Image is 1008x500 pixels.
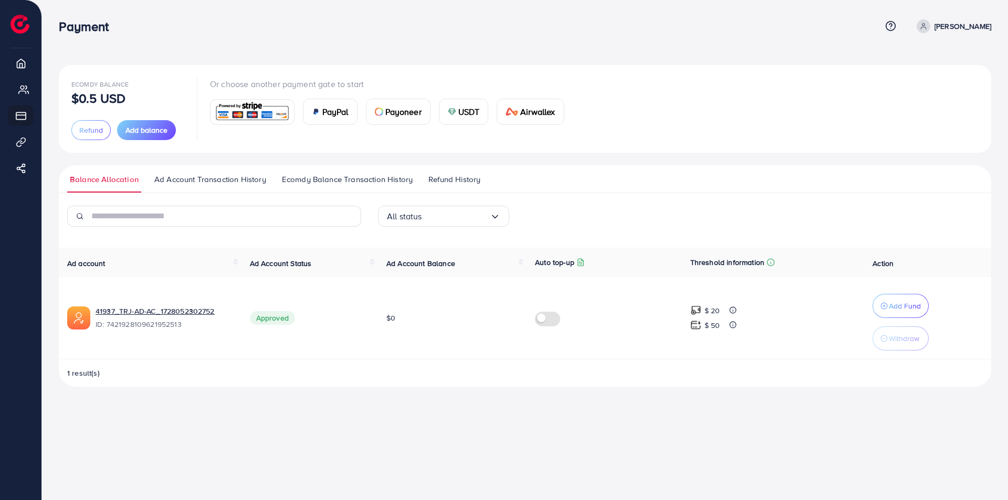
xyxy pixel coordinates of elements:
[889,332,919,345] p: Withdraw
[963,453,1000,492] iframe: Chat
[422,208,490,225] input: Search for option
[448,108,456,116] img: card
[312,108,320,116] img: card
[67,306,90,329] img: ic-ads-acc.e4c84228.svg
[71,80,129,89] span: Ecomdy Balance
[250,258,312,269] span: Ad Account Status
[375,108,383,116] img: card
[154,174,266,185] span: Ad Account Transaction History
[690,320,701,331] img: top-up amount
[96,306,233,316] a: 41937_TRJ-AD-AC_1728052302752
[67,368,100,378] span: 1 result(s)
[96,319,233,329] span: ID: 7421928109621952513
[250,311,295,325] span: Approved
[439,99,489,125] a: cardUSDT
[71,120,111,140] button: Refund
[71,92,125,104] p: $0.5 USD
[70,174,139,185] span: Balance Allocation
[934,20,991,33] p: [PERSON_NAME]
[889,300,921,312] p: Add Fund
[705,319,720,332] p: $ 50
[873,326,929,350] button: Withdraw
[690,305,701,316] img: top-up amount
[386,313,395,323] span: $0
[79,125,103,135] span: Refund
[458,105,480,118] span: USDT
[912,19,991,33] a: [PERSON_NAME]
[210,78,573,90] p: Or choose another payment gate to start
[210,99,295,125] a: card
[535,256,574,269] p: Auto top-up
[322,105,349,118] span: PayPal
[690,256,764,269] p: Threshold information
[378,206,509,227] div: Search for option
[520,105,555,118] span: Airwallex
[705,304,720,317] p: $ 20
[117,120,176,140] button: Add balance
[96,306,233,330] div: <span class='underline'>41937_TRJ-AD-AC_1728052302752</span></br>7421928109621952513
[214,101,291,123] img: card
[67,258,106,269] span: Ad account
[303,99,358,125] a: cardPayPal
[282,174,413,185] span: Ecomdy Balance Transaction History
[428,174,480,185] span: Refund History
[10,15,29,34] img: logo
[387,208,422,225] span: All status
[385,105,422,118] span: Payoneer
[125,125,167,135] span: Add balance
[59,19,117,34] h3: Payment
[873,294,929,318] button: Add Fund
[386,258,455,269] span: Ad Account Balance
[873,258,894,269] span: Action
[366,99,430,125] a: cardPayoneer
[497,99,564,125] a: cardAirwallex
[506,108,518,116] img: card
